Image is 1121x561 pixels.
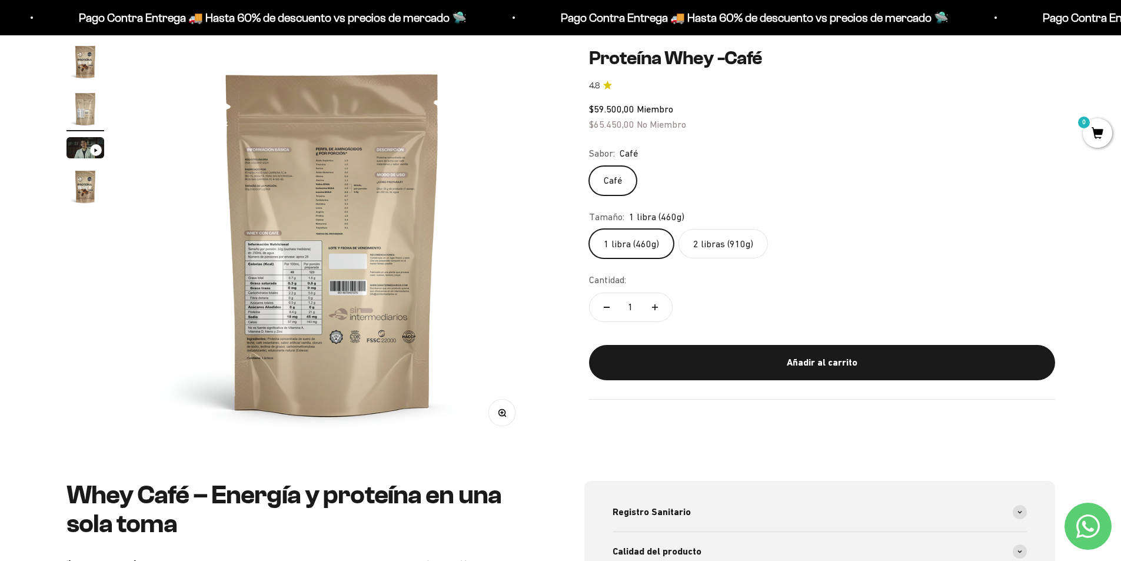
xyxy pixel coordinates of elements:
[14,106,244,127] div: País de origen de ingredientes
[14,82,244,103] div: Detalles sobre ingredientes "limpios"
[637,118,686,129] span: No Miembro
[14,153,244,174] div: Comparativa con otros productos similares
[66,90,104,131] button: Ir al artículo 2
[590,293,624,321] button: Reducir cantidad
[79,8,467,27] p: Pago Contra Entrega 🚚 Hasta 60% de descuento vs precios de mercado 🛸
[613,504,691,520] span: Registro Sanitario
[66,168,104,205] img: Proteína Whey -Café
[66,481,537,538] h2: Whey Café – Energía y proteína en una sola toma
[589,104,634,114] span: $59.500,00
[589,79,600,92] span: 4.8
[589,210,624,225] legend: Tamaño:
[589,79,1055,92] a: 4.84.8 de 5.0 estrellas
[589,47,1055,69] h1: Proteína Whey -Café
[589,118,634,129] span: $65.450,00
[613,544,701,559] span: Calidad del producto
[66,90,104,128] img: Proteína Whey -Café
[629,210,684,225] span: 1 libra (460g)
[620,146,638,161] span: Café
[14,19,244,72] p: Para decidirte a comprar este suplemento, ¿qué información específica sobre su pureza, origen o c...
[66,168,104,209] button: Ir al artículo 4
[66,137,104,162] button: Ir al artículo 3
[66,43,104,81] img: Proteína Whey -Café
[66,43,104,84] button: Ir al artículo 1
[132,43,533,443] img: Proteína Whey -Café
[14,130,244,150] div: Certificaciones de calidad
[561,8,949,27] p: Pago Contra Entrega 🚚 Hasta 60% de descuento vs precios de mercado 🛸
[637,104,673,114] span: Miembro
[39,177,242,197] input: Otra (por favor especifica)
[1083,128,1112,141] a: 0
[589,146,615,161] legend: Sabor:
[589,273,626,288] label: Cantidad:
[613,493,1027,532] summary: Registro Sanitario
[589,344,1055,380] button: Añadir al carrito
[638,293,672,321] button: Aumentar cantidad
[613,355,1032,370] div: Añadir al carrito
[193,203,242,223] span: Enviar
[192,203,244,223] button: Enviar
[1077,115,1091,130] mark: 0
